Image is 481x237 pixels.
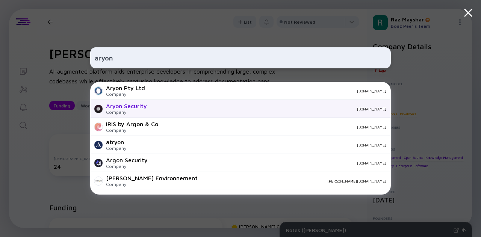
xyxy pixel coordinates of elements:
[106,85,145,91] div: Aryon Pty Ltd
[154,161,386,165] div: [DOMAIN_NAME]
[164,125,386,129] div: [DOMAIN_NAME]
[106,121,158,127] div: IRIS by Argon & Co
[106,163,148,169] div: Company
[204,179,386,183] div: [PERSON_NAME][DOMAIN_NAME]
[106,109,147,115] div: Company
[106,175,198,181] div: [PERSON_NAME] Environnement
[106,157,148,163] div: Argon Security
[106,127,158,133] div: Company
[106,181,198,187] div: Company
[106,193,126,199] div: ARION
[106,103,147,109] div: Aryon Security
[132,143,386,147] div: [DOMAIN_NAME]
[95,51,386,65] input: Search Company or Investor...
[153,107,386,111] div: [DOMAIN_NAME]
[151,89,386,93] div: [DOMAIN_NAME]
[106,145,126,151] div: Company
[106,139,126,145] div: atryon
[106,91,145,97] div: Company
